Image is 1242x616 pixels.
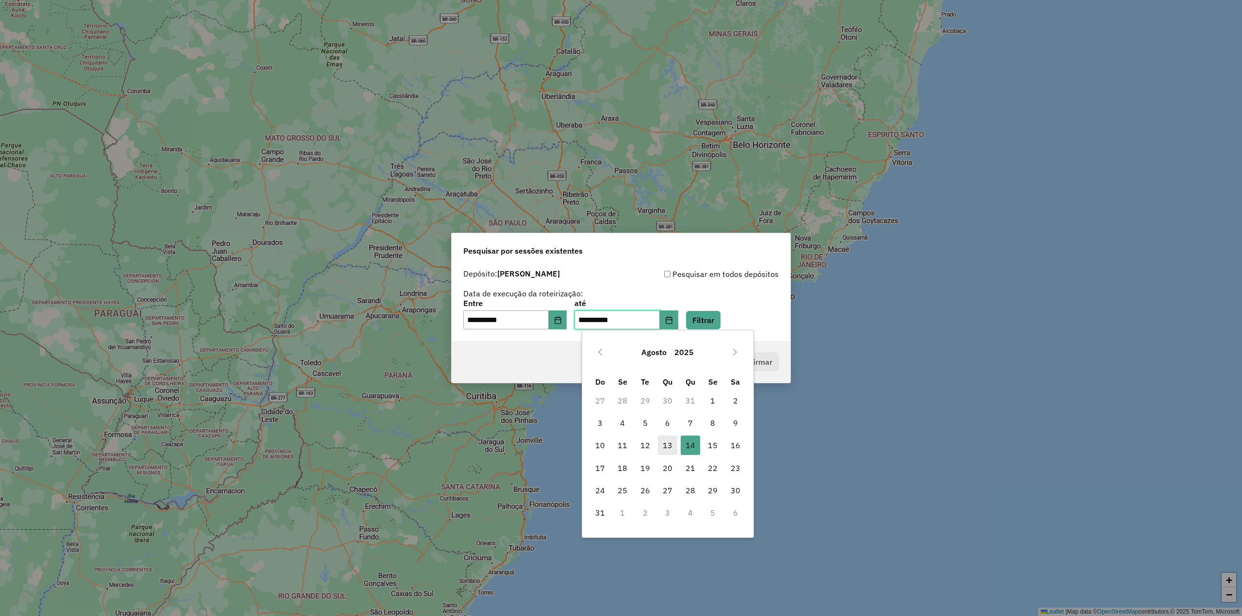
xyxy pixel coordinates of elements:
span: 9 [726,413,745,433]
span: 3 [590,413,610,433]
span: 23 [726,458,745,478]
td: 20 [656,457,679,479]
td: 15 [702,434,724,456]
span: 2 [726,391,745,410]
td: 23 [724,457,747,479]
td: 27 [588,389,611,411]
td: 16 [724,434,747,456]
span: 24 [590,481,610,500]
span: Sa [731,377,740,387]
td: 29 [634,389,656,411]
div: Choose Date [582,330,754,538]
button: Choose Date [660,310,678,330]
button: Choose Year [670,340,698,364]
td: 9 [724,412,747,434]
td: 29 [702,479,724,502]
td: 24 [588,479,611,502]
td: 5 [634,412,656,434]
button: Previous Month [592,344,608,360]
td: 3 [656,502,679,524]
td: 22 [702,457,724,479]
td: 1 [702,389,724,411]
strong: [PERSON_NAME] [497,269,560,278]
div: Pesquisar em todos depósitos [621,268,779,280]
td: 17 [588,457,611,479]
button: Choose Month [637,340,670,364]
td: 21 [679,457,702,479]
td: 5 [702,502,724,524]
td: 26 [634,479,656,502]
td: 31 [679,389,702,411]
td: 30 [656,389,679,411]
td: 2 [634,502,656,524]
span: Qu [686,377,695,387]
td: 1 [611,502,634,524]
span: 8 [703,413,722,433]
span: 28 [681,481,700,500]
span: 12 [636,436,655,455]
td: 12 [634,434,656,456]
span: 21 [681,458,700,478]
span: Te [641,377,649,387]
span: Se [618,377,627,387]
span: 20 [658,458,677,478]
td: 10 [588,434,611,456]
td: 28 [679,479,702,502]
span: 11 [613,436,632,455]
span: 18 [613,458,632,478]
td: 3 [588,412,611,434]
span: Do [595,377,605,387]
td: 25 [611,479,634,502]
span: 31 [590,503,610,522]
span: 19 [636,458,655,478]
td: 28 [611,389,634,411]
span: 16 [726,436,745,455]
td: 18 [611,457,634,479]
td: 27 [656,479,679,502]
span: 25 [613,481,632,500]
span: 4 [613,413,632,433]
td: 11 [611,434,634,456]
td: 7 [679,412,702,434]
span: 22 [703,458,722,478]
td: 6 [656,412,679,434]
span: 6 [658,413,677,433]
span: Qu [663,377,672,387]
span: 26 [636,481,655,500]
td: 14 [679,434,702,456]
span: Pesquisar por sessões existentes [463,245,583,257]
span: 1 [703,391,722,410]
span: 15 [703,436,722,455]
span: 7 [681,413,700,433]
td: 4 [611,412,634,434]
td: 19 [634,457,656,479]
td: 2 [724,389,747,411]
button: Next Month [727,344,743,360]
label: Depósito: [463,268,560,279]
button: Choose Date [549,310,567,330]
span: 30 [726,481,745,500]
span: 10 [590,436,610,455]
td: 8 [702,412,724,434]
td: 4 [679,502,702,524]
label: Data de execução da roteirização: [463,288,583,299]
span: 5 [636,413,655,433]
label: Entre [463,297,567,309]
label: até [574,297,678,309]
span: 27 [658,481,677,500]
td: 30 [724,479,747,502]
td: 13 [656,434,679,456]
span: 29 [703,481,722,500]
td: 6 [724,502,747,524]
span: 13 [658,436,677,455]
button: Filtrar [686,311,720,329]
span: 17 [590,458,610,478]
span: 14 [681,436,700,455]
td: 31 [588,502,611,524]
span: Se [708,377,718,387]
